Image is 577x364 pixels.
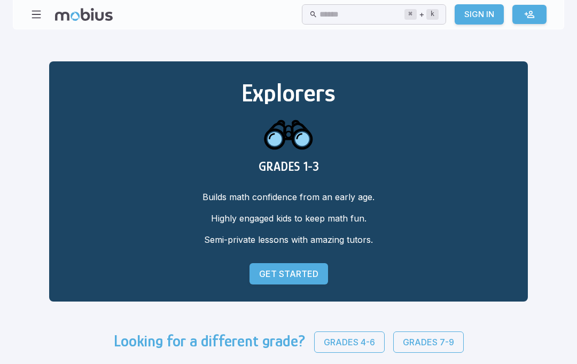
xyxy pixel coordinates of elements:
[393,331,464,353] a: Grades 7-9
[426,9,439,20] kbd: k
[66,78,511,107] h2: Explorers
[66,212,511,225] p: Highly engaged kids to keep math fun.
[114,331,306,353] h3: Looking for a different grade?
[259,267,318,280] p: Get Started
[404,9,417,20] kbd: ⌘
[66,233,511,246] p: Semi-private lessons with amazing tutors.
[66,191,511,203] p: Builds math confidence from an early age.
[403,336,454,349] p: Grades 7-9
[249,263,328,284] a: Get Started
[66,159,511,173] h3: GRADES 1-3
[263,107,314,159] img: explorers icon
[455,4,504,25] a: Sign In
[324,336,375,349] p: Grades 4-6
[404,8,439,21] div: +
[314,331,385,353] a: Grades 4-6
